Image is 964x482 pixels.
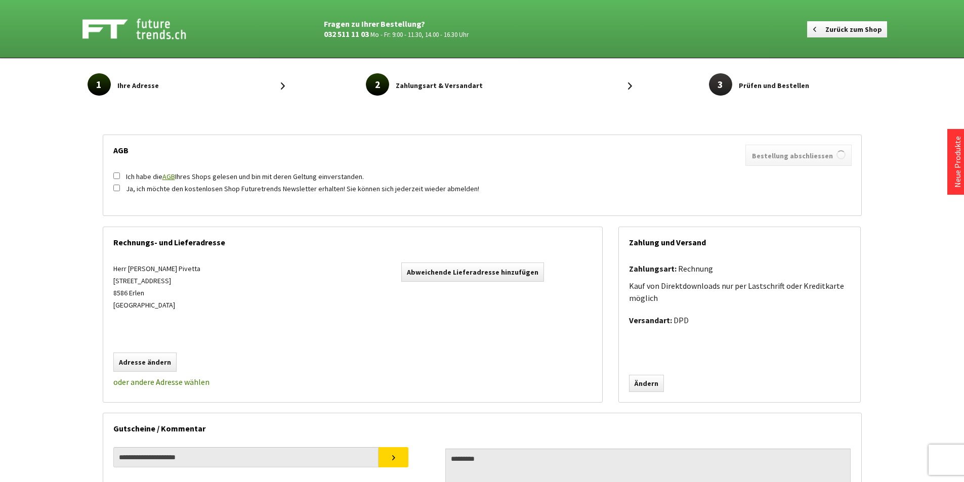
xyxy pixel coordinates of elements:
span: 1 [88,73,111,96]
div: Gutscheine / Kommentar [113,413,851,439]
a: Shop Futuretrends - zur Startseite wechseln [82,16,276,41]
span: Rechnung [678,264,713,274]
a: Adresse ändern [113,353,177,372]
strong: Zahlungsart: [629,264,677,274]
span: Pivetta [179,264,200,273]
a: 032 511 11 03 [324,29,369,39]
span: [PERSON_NAME] [128,264,177,273]
label: Ja, ich möchte den kostenlosen Shop Futuretrends Newsletter erhalten! Sie können sich jederzeit w... [126,184,479,193]
span: Ihre Adresse [117,79,159,92]
button: Bestellung abschliessen [745,145,852,166]
strong: Fragen zu Ihrer Bestellung? [324,19,425,29]
span: [STREET_ADDRESS] [113,276,171,285]
span: 8586 [113,288,128,297]
span: [GEOGRAPHIC_DATA] [113,300,175,310]
a: Zurück zum Shop [807,21,887,37]
a: Abweichende Lieferadresse hinzufügen [401,262,544,282]
small: Mo - Fr: 9:00 - 11.30, 14.00 - 16.30 Uhr [370,30,469,38]
span: Erlen [129,288,144,297]
a: Ändern [629,375,664,392]
span: Prüfen und Bestellen [739,79,809,92]
span: Herr [113,264,127,273]
div: Zahlung und Versand [629,227,850,252]
a: oder andere Adresse wählen [113,377,209,387]
span: DPD [674,315,689,325]
span: 3 [709,73,732,96]
p: Kauf von Direktdownloads nur per Lastschrift oder Kreditkarte möglich [629,280,850,304]
a: Neue Produkte [952,136,962,188]
div: Rechnungs- und Lieferadresse [113,227,592,252]
strong: Versandart: [629,315,672,325]
span: 2 [366,73,389,96]
a: AGB [162,172,175,181]
label: Ich habe die Ihres Shops gelesen und bin mit deren Geltung einverstanden. [126,172,364,181]
img: Shop Futuretrends - zur Startseite wechseln [82,16,208,41]
div: AGB [113,135,851,160]
span: Zahlungsart & Versandart [396,79,483,92]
